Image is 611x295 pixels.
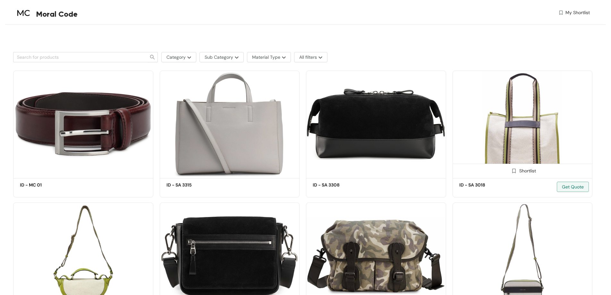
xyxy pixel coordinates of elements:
span: Material Type [252,54,280,61]
button: Get Quote [557,182,589,192]
span: Moral Code [36,8,78,20]
span: Category [166,54,186,61]
h5: ID - SA 3308 [313,182,367,188]
h5: ID - SA 3315 [166,182,221,188]
h5: ID - MC 01 [20,182,74,188]
span: All filters [299,54,317,61]
img: more-options [280,56,286,59]
img: Buyer Portal [13,3,34,23]
img: 0275ffc9-dd45-4050-b466-81bafd4750f5 [160,71,300,177]
span: Sub Category [205,54,233,61]
button: Sub Categorymore-options [199,52,244,62]
button: search [148,52,158,62]
img: more-options [186,56,191,59]
span: search [148,55,157,60]
span: My Shortlist [565,9,590,16]
img: wishlist [558,9,564,16]
span: Get Quote [562,183,584,190]
div: Shortlist [509,167,536,173]
button: All filtersmore-options [294,52,327,62]
input: Search for products [17,54,139,61]
img: more-options [233,56,239,59]
img: more-options [317,56,322,59]
h5: ID - SA 3018 [459,182,514,188]
img: Shortlist [511,168,517,174]
img: c8ea6a01-36af-4bf5-bb2a-7c242ae900b8 [306,71,446,177]
button: Categorymore-options [161,52,196,62]
img: 571aeae5-d9a2-481a-8a2e-ce717a586797 [13,71,153,177]
button: Material Typemore-options [247,52,291,62]
img: b44e6abc-40fd-43d3-9d45-e75789ad37ce [453,71,593,177]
